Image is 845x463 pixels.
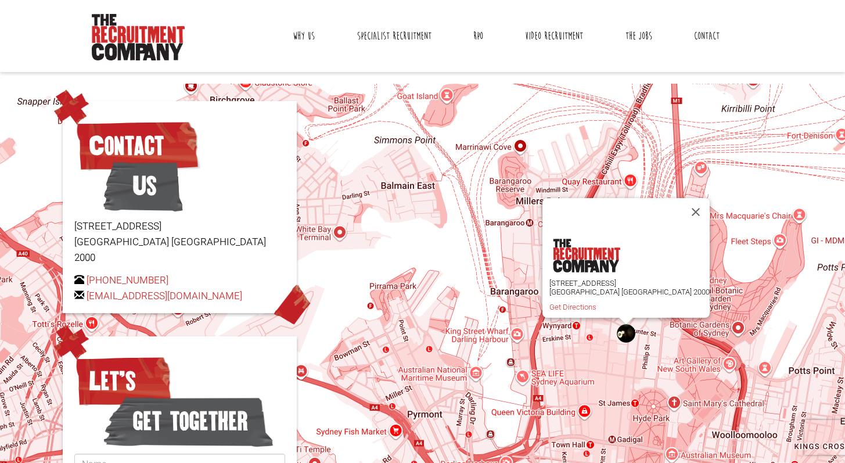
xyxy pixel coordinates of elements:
[617,21,661,51] a: The Jobs
[284,21,323,51] a: Why Us
[617,324,635,343] div: The Recruitment Company
[74,218,285,266] p: [STREET_ADDRESS] [GEOGRAPHIC_DATA] [GEOGRAPHIC_DATA] 2000
[74,352,172,410] span: Let’s
[549,279,710,296] p: [STREET_ADDRESS] [GEOGRAPHIC_DATA] [GEOGRAPHIC_DATA] 2000
[516,21,592,51] a: Video Recruitment
[465,21,492,51] a: RPO
[74,117,200,175] span: Contact
[87,273,168,288] a: [PHONE_NUMBER]
[552,239,620,272] img: the-recruitment-company.png
[682,198,710,226] button: Close
[348,21,440,51] a: Specialist Recruitment
[87,289,242,303] a: [EMAIL_ADDRESS][DOMAIN_NAME]
[685,21,728,51] a: Contact
[103,157,183,215] span: Us
[549,303,596,311] a: Get Directions
[92,14,185,60] img: The Recruitment Company
[103,392,274,450] span: get together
